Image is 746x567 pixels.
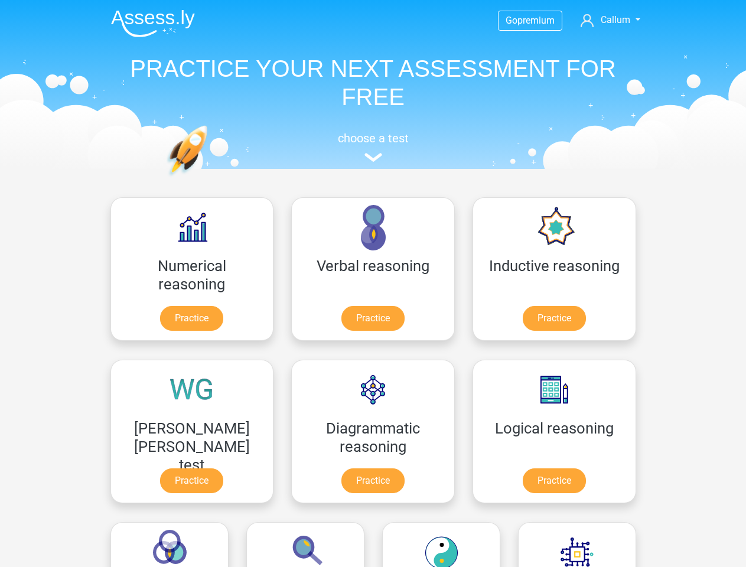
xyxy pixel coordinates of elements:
a: Practice [160,468,223,493]
img: assessment [364,153,382,162]
a: Practice [341,468,405,493]
h1: PRACTICE YOUR NEXT ASSESSMENT FOR FREE [102,54,645,111]
span: Go [506,15,517,26]
a: Gopremium [499,12,562,28]
span: premium [517,15,555,26]
a: Practice [341,306,405,331]
img: practice [167,125,253,232]
a: Practice [523,468,586,493]
a: choose a test [102,131,645,162]
span: Callum [601,14,630,25]
a: Practice [523,306,586,331]
a: Practice [160,306,223,331]
img: Assessly [111,9,195,37]
h5: choose a test [102,131,645,145]
a: Callum [576,13,644,27]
